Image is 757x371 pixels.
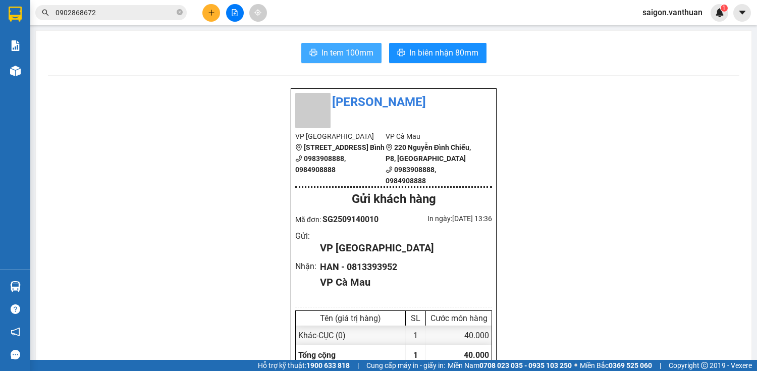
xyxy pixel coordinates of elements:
div: Tên (giá trị hàng) [298,313,403,323]
span: aim [254,9,261,16]
span: printer [397,48,405,58]
span: 1 [722,5,726,12]
span: phone [295,155,302,162]
strong: 1900 633 818 [306,361,350,369]
div: Mã đơn: [295,213,394,226]
b: 220 Nguyễn Đình Chiểu, P8, [GEOGRAPHIC_DATA] [386,143,471,163]
span: printer [309,48,317,58]
b: 0983908888, 0984908888 [295,154,346,174]
span: close-circle [177,9,183,15]
span: Cung cấp máy in - giấy in: [366,360,445,371]
span: 40.000 [464,350,489,360]
span: ⚪️ [574,363,577,367]
div: Gửi khách hàng [295,190,492,209]
span: 1 [413,350,418,360]
span: environment [295,144,302,151]
div: Gửi : [295,230,320,242]
span: | [660,360,661,371]
span: In tem 100mm [321,46,373,59]
button: file-add [226,4,244,22]
b: [STREET_ADDRESS] Bình [304,143,385,151]
span: Khác - CỤC (0) [298,331,346,340]
div: VP Cà Mau [320,275,484,290]
img: logo-vxr [9,7,22,22]
span: file-add [231,9,238,16]
li: [PERSON_NAME] [5,5,146,24]
button: printerIn tem 100mm [301,43,382,63]
span: plus [208,9,215,16]
strong: 0369 525 060 [609,361,652,369]
span: In biên nhận 80mm [409,46,478,59]
div: 1 [406,326,426,345]
button: printerIn biên nhận 80mm [389,43,486,63]
span: SG2509140010 [322,215,379,224]
span: saigon.vanthuan [634,6,711,19]
li: [PERSON_NAME] [295,93,492,112]
img: solution-icon [10,40,21,51]
sup: 1 [721,5,728,12]
span: notification [11,327,20,337]
span: environment [70,56,77,63]
div: SL [408,313,423,323]
span: close-circle [177,8,183,18]
span: caret-down [738,8,747,17]
div: Cước món hàng [428,313,489,323]
span: Tổng cộng [298,350,336,360]
span: Miền Nam [448,360,572,371]
img: warehouse-icon [10,66,21,76]
li: VP [GEOGRAPHIC_DATA] [295,131,386,142]
span: phone [386,166,393,173]
span: question-circle [11,304,20,314]
li: VP [GEOGRAPHIC_DATA] [5,43,70,76]
span: message [11,350,20,359]
div: Nhận : [295,260,320,273]
span: search [42,9,49,16]
b: 0983908888, 0984908888 [386,166,436,185]
span: environment [386,144,393,151]
li: VP Cà Mau [70,43,134,54]
span: Miền Bắc [580,360,652,371]
div: In ngày: [DATE] 13:36 [394,213,492,224]
span: copyright [701,362,708,369]
input: Tìm tên, số ĐT hoặc mã đơn [56,7,175,18]
div: HAN - 0813393952 [320,260,484,274]
span: | [357,360,359,371]
div: 40.000 [426,326,492,345]
span: Hỗ trợ kỹ thuật: [258,360,350,371]
button: caret-down [733,4,751,22]
button: plus [202,4,220,22]
img: warehouse-icon [10,281,21,292]
b: 220 Nguyễn Đình Chiểu, P8, [GEOGRAPHIC_DATA] [70,56,133,97]
li: VP Cà Mau [386,131,476,142]
div: VP [GEOGRAPHIC_DATA] [320,240,484,256]
strong: 0708 023 035 - 0935 103 250 [479,361,572,369]
img: icon-new-feature [715,8,724,17]
button: aim [249,4,267,22]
